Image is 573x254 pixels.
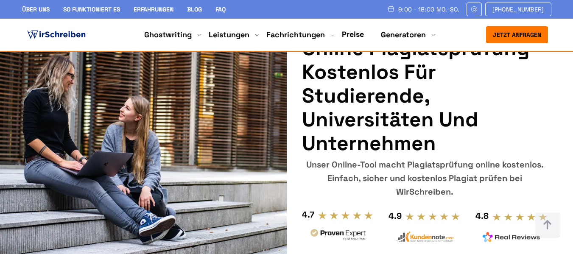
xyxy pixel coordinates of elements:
img: stars [492,212,548,222]
img: logo ghostwriter-österreich [25,28,87,41]
a: Preise [342,29,364,39]
div: 4.9 [389,209,402,223]
img: button top [535,212,560,238]
button: Jetzt anfragen [486,26,548,43]
img: Email [470,6,478,13]
img: stars [318,211,373,220]
a: So funktioniert es [63,6,120,13]
img: kundennote [396,231,453,243]
a: Fachrichtungen [266,30,325,40]
div: 4.7 [302,208,314,221]
a: FAQ [215,6,226,13]
h1: Online Plagiatsprüfung kostenlos für Studierende, Universitäten und Unternehmen [302,36,548,155]
span: [PHONE_NUMBER] [492,6,544,13]
a: Erfahrungen [134,6,173,13]
img: stars [405,212,461,221]
a: Generatoren [381,30,426,40]
a: Blog [187,6,202,13]
a: [PHONE_NUMBER] [485,3,551,16]
a: Über uns [22,6,50,13]
a: Ghostwriting [144,30,192,40]
img: realreviews [483,232,540,242]
div: Unser Online-Tool macht Plagiatsprüfung online kostenlos. Einfach, sicher und kostenlos Plagiat p... [302,158,548,198]
a: Leistungen [209,30,249,40]
img: provenexpert [309,228,367,243]
img: Schedule [387,6,395,12]
span: 9:00 - 18:00 Mo.-So. [398,6,460,13]
div: 4.8 [475,209,489,223]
